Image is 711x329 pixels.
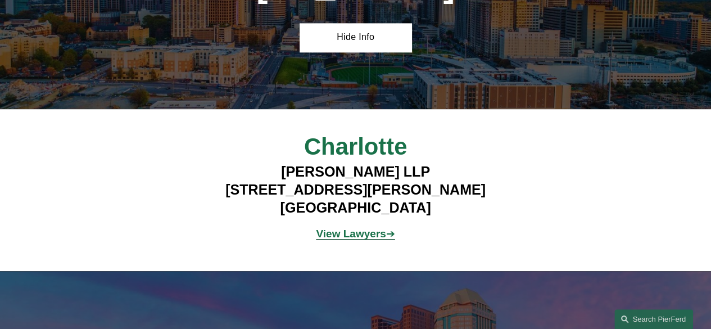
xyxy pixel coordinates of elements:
[188,163,523,217] h4: [PERSON_NAME] LLP [STREET_ADDRESS][PERSON_NAME] [GEOGRAPHIC_DATA]
[316,227,386,239] strong: View Lawyers
[304,133,407,160] span: Charlotte
[300,23,411,52] a: Hide Info
[316,227,395,239] a: View Lawyers➔
[316,227,395,239] span: ➔
[614,309,693,329] a: Search this site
